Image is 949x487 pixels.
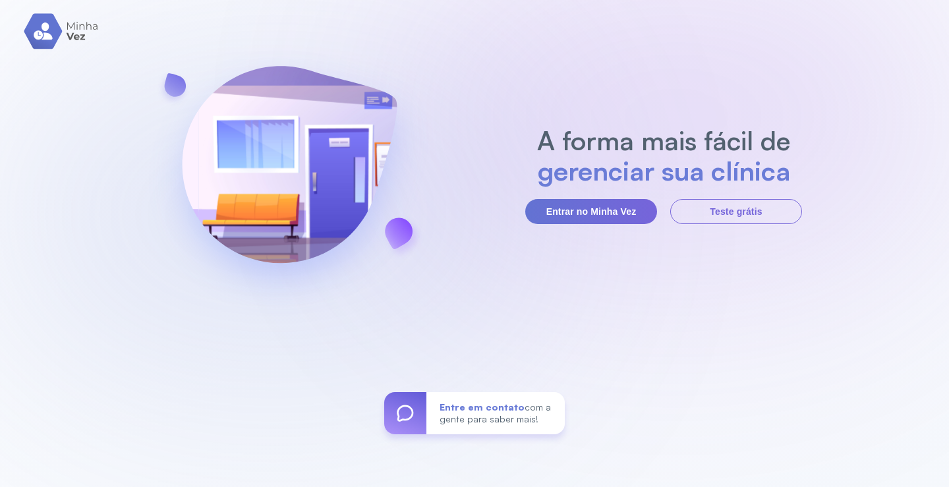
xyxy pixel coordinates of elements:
[384,392,565,434] a: Entre em contatocom a gente para saber mais!
[531,156,797,186] h2: gerenciar sua clínica
[426,392,565,434] div: com a gente para saber mais!
[525,199,657,224] button: Entrar no Minha Vez
[670,199,802,224] button: Teste grátis
[440,401,525,413] span: Entre em contato
[147,31,432,318] img: banner-login.svg
[24,13,100,49] img: logo.svg
[531,125,797,156] h2: A forma mais fácil de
